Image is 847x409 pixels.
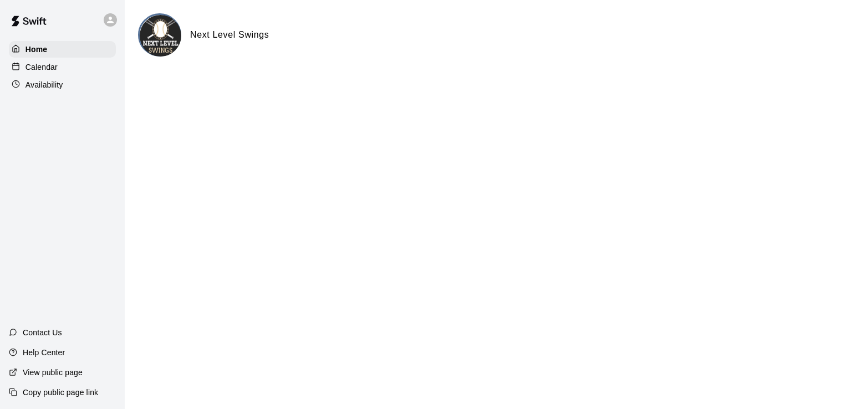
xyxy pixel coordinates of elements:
p: View public page [23,367,83,378]
p: Calendar [25,62,58,73]
p: Home [25,44,48,55]
p: Help Center [23,347,65,358]
p: Availability [25,79,63,90]
img: Next Level Swings logo [140,15,181,57]
a: Home [9,41,116,58]
p: Contact Us [23,327,62,338]
h6: Next Level Swings [190,28,269,42]
a: Availability [9,76,116,93]
a: Calendar [9,59,116,75]
p: Copy public page link [23,387,98,398]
